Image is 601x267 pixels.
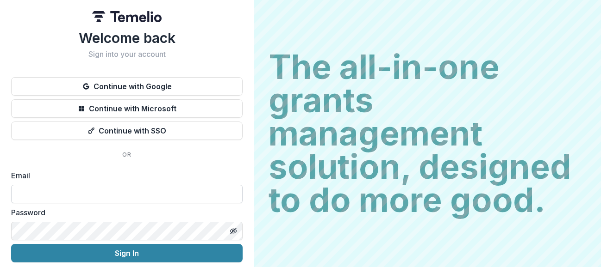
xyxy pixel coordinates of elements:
[11,30,243,46] h1: Welcome back
[11,99,243,118] button: Continue with Microsoft
[11,170,237,181] label: Email
[226,224,241,238] button: Toggle password visibility
[11,77,243,96] button: Continue with Google
[11,121,243,140] button: Continue with SSO
[11,244,243,262] button: Sign In
[11,207,237,218] label: Password
[92,11,162,22] img: Temelio
[11,50,243,59] h2: Sign into your account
